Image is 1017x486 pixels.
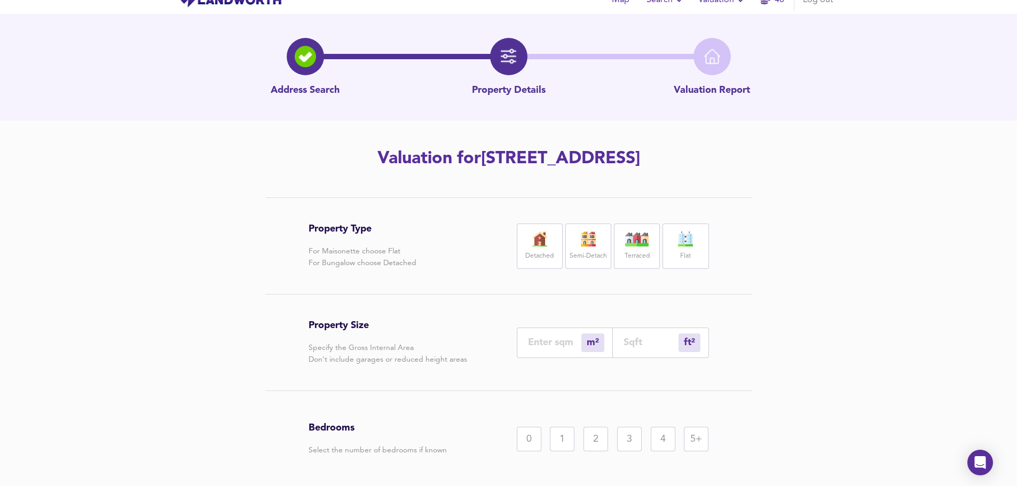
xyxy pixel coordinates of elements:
p: Valuation Report [674,84,750,98]
div: Detached [517,224,563,269]
div: 1 [550,427,574,451]
div: m² [581,333,604,352]
h3: Property Size [309,320,467,331]
div: Open Intercom Messenger [967,450,993,475]
label: Semi-Detach [570,250,607,263]
p: Address Search [271,84,340,98]
p: Property Details [472,84,546,98]
h3: Property Type [309,223,416,235]
img: filter-icon [501,49,517,65]
label: Flat [680,250,691,263]
div: 2 [584,427,608,451]
div: 4 [651,427,675,451]
img: house-icon [575,232,602,246]
p: Select the number of bedrooms if known [309,444,447,456]
img: house-icon [624,232,650,246]
img: search-icon [295,46,316,67]
div: 0 [517,427,541,451]
img: flat-icon [672,232,699,246]
div: Semi-Detach [565,224,611,269]
div: m² [679,333,700,352]
img: house-icon [526,232,553,246]
div: 3 [617,427,642,451]
input: Sqft [624,337,679,348]
p: For Maisonette choose Flat For Bungalow choose Detached [309,245,416,269]
p: Specify the Gross Internal Area Don't include garages or reduced height areas [309,342,467,365]
div: 5+ [684,427,708,451]
img: home-icon [704,49,720,65]
div: Flat [663,224,708,269]
h3: Bedrooms [309,422,447,434]
input: Enter sqm [528,337,581,348]
h2: Valuation for [STREET_ADDRESS] [207,147,811,171]
div: Terraced [614,224,660,269]
label: Terraced [625,250,650,263]
label: Detached [525,250,554,263]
